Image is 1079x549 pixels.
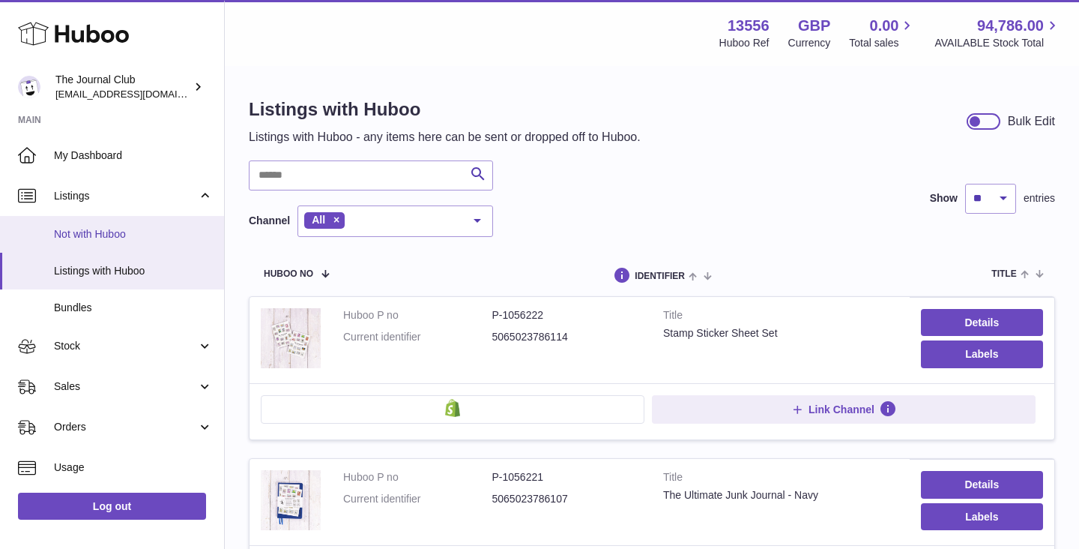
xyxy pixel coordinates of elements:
span: Listings with Huboo [54,264,213,278]
strong: Title [663,470,898,488]
a: Details [921,471,1043,498]
img: hello@thejournalclub.co.uk [18,76,40,98]
a: 0.00 Total sales [849,16,916,50]
dd: 5065023786114 [492,330,641,344]
span: AVAILABLE Stock Total [934,36,1061,50]
div: Huboo Ref [719,36,770,50]
span: All [312,214,325,226]
strong: 13556 [728,16,770,36]
span: title [991,269,1016,279]
span: 94,786.00 [977,16,1044,36]
span: identifier [635,271,685,281]
strong: GBP [798,16,830,36]
button: Labels [921,503,1043,530]
span: Stock [54,339,197,353]
label: Channel [249,214,290,228]
span: Bundles [54,301,213,315]
label: Show [930,191,958,205]
button: Labels [921,340,1043,367]
dd: P-1056221 [492,470,641,484]
a: Details [921,309,1043,336]
span: Listings [54,189,197,203]
dt: Huboo P no [343,470,492,484]
h1: Listings with Huboo [249,97,641,121]
span: Usage [54,460,213,475]
a: Log out [18,493,206,520]
span: Sales [54,379,197,394]
button: Link Channel [652,395,1036,424]
a: 94,786.00 AVAILABLE Stock Total [934,16,1061,50]
span: entries [1024,191,1055,205]
strong: Title [663,308,898,326]
span: Not with Huboo [54,227,213,241]
dd: 5065023786107 [492,492,641,506]
span: 0.00 [870,16,899,36]
span: Huboo no [264,269,313,279]
span: Link Channel [809,403,874,416]
img: The Ultimate Junk Journal - Navy [261,470,321,530]
dt: Huboo P no [343,308,492,322]
img: shopify-small.png [445,399,461,417]
span: Orders [54,420,197,434]
span: [EMAIL_ADDRESS][DOMAIN_NAME] [55,88,220,100]
dt: Current identifier [343,492,492,506]
div: Currency [788,36,831,50]
div: The Journal Club [55,73,190,101]
div: The Ultimate Junk Journal - Navy [663,488,898,502]
span: Total sales [849,36,916,50]
dt: Current identifier [343,330,492,344]
p: Listings with Huboo - any items here can be sent or dropped off to Huboo. [249,129,641,145]
div: Stamp Sticker Sheet Set [663,326,898,340]
div: Bulk Edit [1008,113,1055,130]
img: Stamp Sticker Sheet Set [261,308,321,368]
dd: P-1056222 [492,308,641,322]
span: My Dashboard [54,148,213,163]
